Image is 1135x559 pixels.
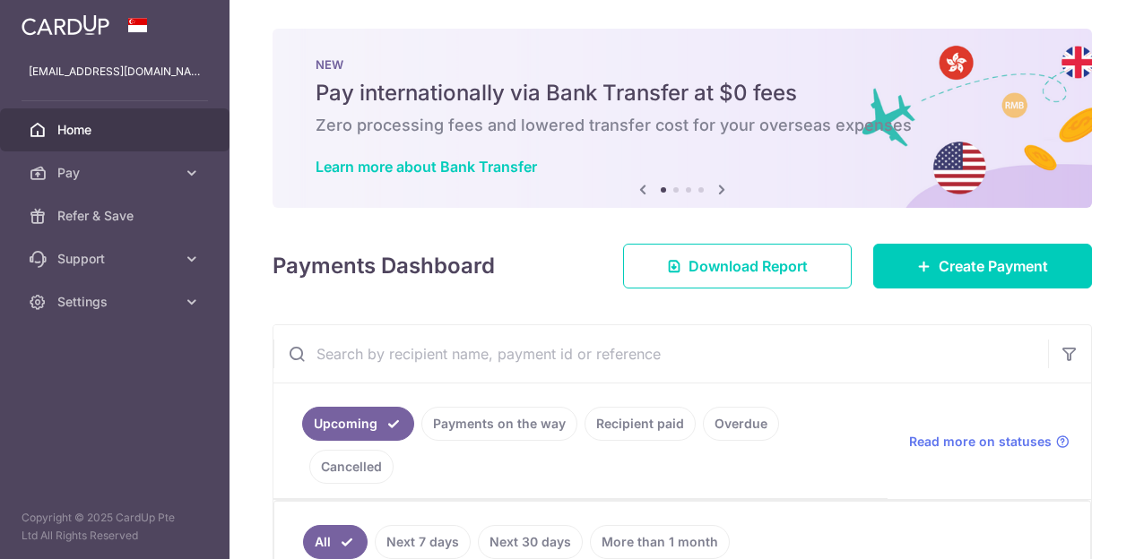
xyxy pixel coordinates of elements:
[316,115,1049,136] h6: Zero processing fees and lowered transfer cost for your overseas expenses
[375,525,471,559] a: Next 7 days
[590,525,730,559] a: More than 1 month
[273,325,1048,383] input: Search by recipient name, payment id or reference
[1020,505,1117,550] iframe: Opens a widget where you can find more information
[421,407,577,441] a: Payments on the way
[302,407,414,441] a: Upcoming
[316,79,1049,107] h5: Pay internationally via Bank Transfer at $0 fees
[273,250,495,282] h4: Payments Dashboard
[303,525,368,559] a: All
[316,158,537,176] a: Learn more about Bank Transfer
[316,57,1049,72] p: NEW
[909,433,1052,451] span: Read more on statuses
[689,255,808,277] span: Download Report
[478,525,583,559] a: Next 30 days
[29,63,201,81] p: [EMAIL_ADDRESS][DOMAIN_NAME]
[57,121,176,139] span: Home
[309,450,394,484] a: Cancelled
[873,244,1092,288] a: Create Payment
[57,250,176,268] span: Support
[703,407,779,441] a: Overdue
[623,244,852,288] a: Download Report
[57,164,176,182] span: Pay
[273,29,1092,208] img: Bank transfer banner
[585,407,696,441] a: Recipient paid
[57,207,176,225] span: Refer & Save
[57,293,176,311] span: Settings
[939,255,1048,277] span: Create Payment
[909,433,1070,451] a: Read more on statuses
[22,14,109,36] img: CardUp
